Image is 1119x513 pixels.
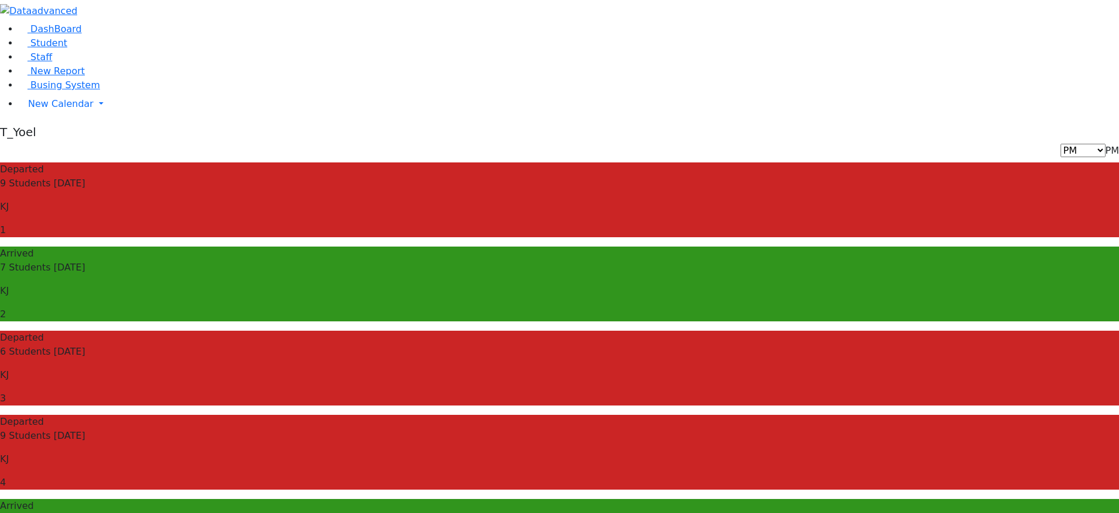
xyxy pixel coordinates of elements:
[1106,145,1119,156] span: PM
[30,37,67,48] span: Student
[28,98,94,109] span: New Calendar
[19,23,82,34] a: DashBoard
[30,51,52,63] span: Staff
[30,23,82,34] span: DashBoard
[19,79,100,91] a: Busing System
[19,37,67,48] a: Student
[19,65,85,77] a: New Report
[30,79,100,91] span: Busing System
[30,65,85,77] span: New Report
[19,51,52,63] a: Staff
[19,92,1119,116] a: New Calendar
